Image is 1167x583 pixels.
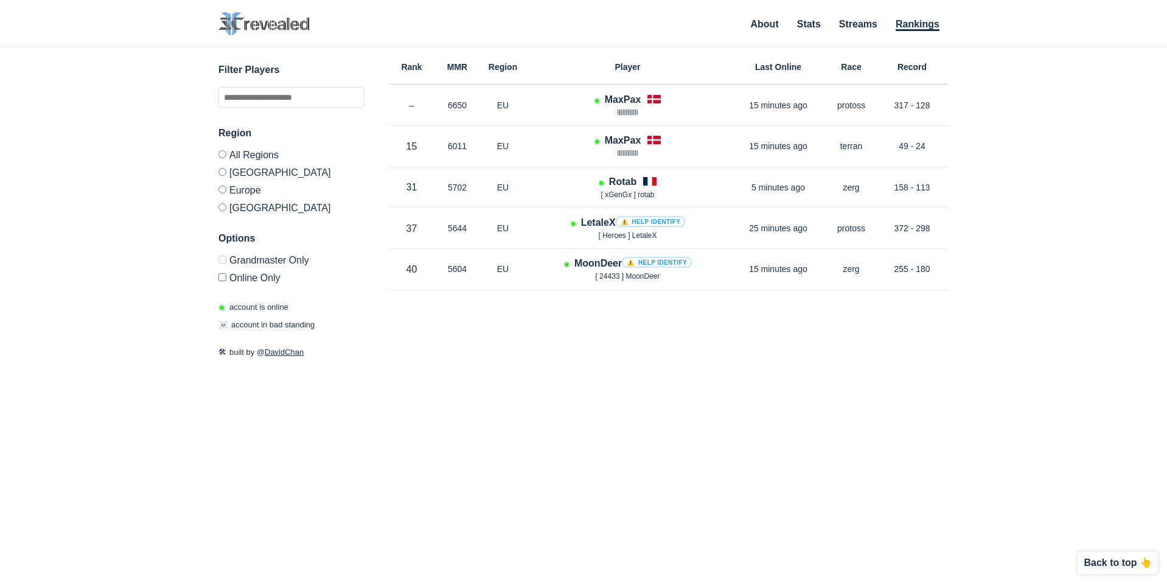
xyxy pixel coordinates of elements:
p: account in bad standing [218,319,315,331]
h3: Region [218,126,364,141]
h6: Rank [389,63,434,71]
a: ⚠️ Help identify [622,257,692,268]
p: EU [480,181,526,194]
p: 5702 [434,181,480,194]
input: All Regions [218,150,226,158]
span: Account is laddering [570,219,576,228]
p: protoss [827,222,876,234]
a: About [751,19,779,29]
input: Europe [218,186,226,194]
h3: Filter Players [218,63,364,77]
label: All Regions [218,150,364,163]
input: Grandmaster Only [218,256,226,264]
p: zerg [827,263,876,275]
p: zerg [827,181,876,194]
p: 5644 [434,222,480,234]
a: DavidChan [265,347,304,357]
h6: Region [480,63,526,71]
p: 15 minutes ago [730,99,827,111]
a: Streams [839,19,877,29]
span: 🛠 [218,347,226,357]
p: 6650 [434,99,480,111]
span: [ Heroes ] LetaleX [598,231,657,240]
span: ☠️ [218,320,228,329]
h6: Player [526,63,730,71]
p: built by @ [218,346,364,358]
p: 6011 [434,140,480,152]
label: Only show accounts currently laddering [218,268,364,283]
p: EU [480,140,526,152]
span: lllIlllIllIl [618,149,638,158]
p: 372 - 298 [876,222,949,234]
span: ◉ [218,302,225,312]
h6: Race [827,63,876,71]
span: lllIlllIllIl [618,108,638,117]
h6: Last Online [730,63,827,71]
input: Online Only [218,273,226,281]
p: 255 - 180 [876,263,949,275]
p: Back to top 👆 [1084,558,1152,568]
p: 15 minutes ago [730,140,827,152]
span: Account is laddering [598,178,604,187]
span: [ 24433 ] MoonDeer [595,272,660,281]
p: EU [480,99,526,111]
label: Europe [218,181,364,198]
p: account is online [218,301,288,313]
p: 317 - 128 [876,99,949,111]
label: Only Show accounts currently in Grandmaster [218,256,364,268]
p: protoss [827,99,876,111]
label: [GEOGRAPHIC_DATA] [218,163,364,181]
p: 158 - 113 [876,181,949,194]
p: 37 [389,222,434,236]
span: Account is laddering [563,260,570,268]
p: 5604 [434,263,480,275]
span: [ xGenGx ] rotab [601,190,654,199]
a: Rankings [896,19,939,31]
label: [GEOGRAPHIC_DATA] [218,198,364,213]
p: 40 [389,262,434,276]
p: terran [827,140,876,152]
p: 15 [389,139,434,153]
img: SC2 Revealed [218,12,310,36]
input: [GEOGRAPHIC_DATA] [218,203,226,211]
p: EU [480,222,526,234]
p: EU [480,263,526,275]
h4: Rotab [609,175,636,189]
h4: MaxPax [605,133,641,147]
h6: MMR [434,63,480,71]
p: 15 minutes ago [730,263,827,275]
input: [GEOGRAPHIC_DATA] [218,168,226,176]
p: 25 minutes ago [730,222,827,234]
span: Account is laddering [594,96,600,105]
h4: LetaleX [581,215,686,229]
h3: Options [218,231,364,246]
h4: MaxPax [605,93,641,106]
p: 5 minutes ago [730,181,827,194]
h6: Record [876,63,949,71]
h4: MoonDeer [574,256,692,270]
a: Stats [797,19,821,29]
p: 49 - 24 [876,140,949,152]
p: 31 [389,180,434,194]
p: – [389,99,434,111]
a: ⚠️ Help identify [616,216,686,227]
span: Account is laddering [594,137,600,145]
